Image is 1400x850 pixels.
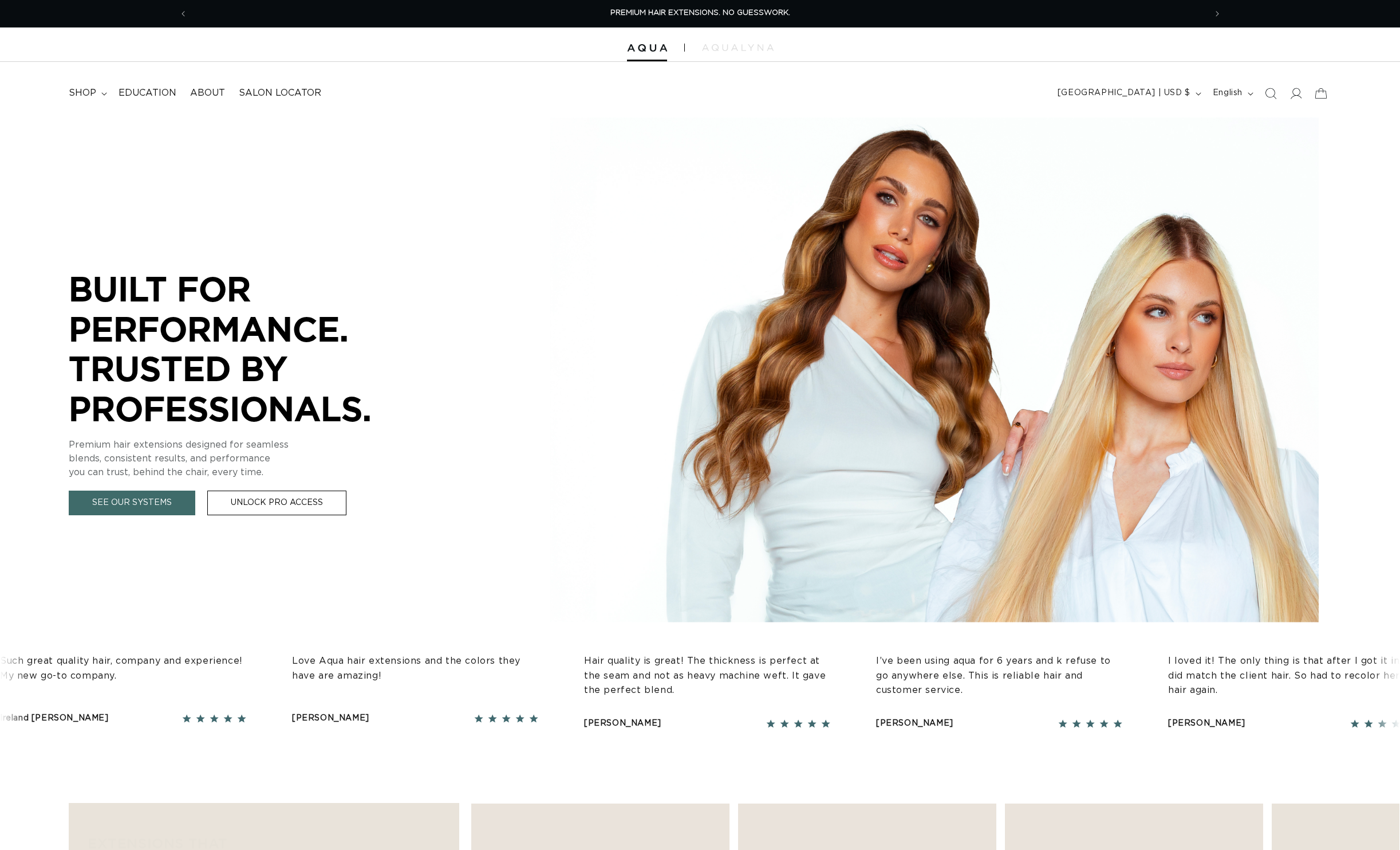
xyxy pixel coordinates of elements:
[702,44,774,51] img: aqualyna.com
[1205,3,1230,25] button: Next announcement
[1051,83,1206,104] button: [GEOGRAPHIC_DATA] | USD $
[183,80,232,106] a: About
[69,491,195,515] a: See Our Systems
[69,87,96,99] span: shop
[862,716,940,731] div: [PERSON_NAME]
[278,711,356,726] div: [PERSON_NAME]
[1058,87,1190,99] span: [GEOGRAPHIC_DATA] | USD $
[171,3,196,25] button: Previous announcement
[1154,716,1232,731] div: [PERSON_NAME]
[69,269,412,428] p: BUILT FOR PERFORMANCE. TRUSTED BY PROFESSIONALS.
[570,654,817,698] p: Hair quality is great! The thickness is perfect at the seam and not as heavy machine weft. It gav...
[627,44,667,52] img: Aqua Hair Extensions
[278,654,524,683] p: Love Aqua hair extensions and the colors they have are amazing!
[570,716,648,731] div: [PERSON_NAME]
[232,80,328,106] a: Salon Locator
[112,80,183,106] a: Education
[610,9,790,17] span: PREMIUM HAIR EXTENSIONS. NO GUESSWORK.
[62,80,112,106] summary: shop
[1213,87,1243,99] span: English
[862,654,1109,698] p: I’ve been using aqua for 6 years and k refuse to go anywhere else. This is reliable hair and cust...
[190,87,225,99] span: About
[69,438,412,479] p: Premium hair extensions designed for seamless blends, consistent results, and performance you can...
[1206,83,1258,104] button: English
[119,87,176,99] span: Education
[239,87,321,99] span: Salon Locator
[207,491,346,515] a: Unlock Pro Access
[1258,81,1283,106] summary: Search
